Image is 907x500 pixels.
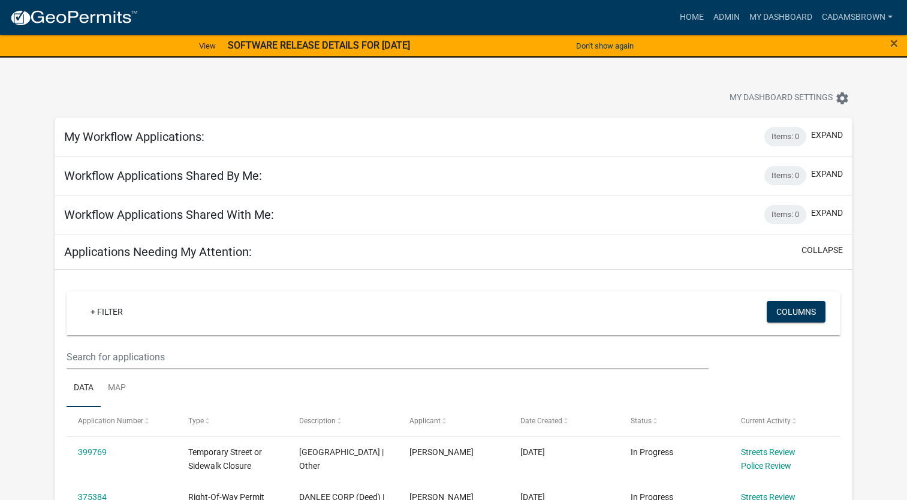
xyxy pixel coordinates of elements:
[890,36,898,50] button: Close
[299,447,384,471] span: Indianola Public Library | Other
[188,447,262,471] span: Temporary Street or Sidewalk Closure
[64,245,252,259] h5: Applications Needing My Attention:
[81,301,132,323] a: + Filter
[67,345,709,369] input: Search for applications
[571,36,638,56] button: Don't show again
[745,6,817,29] a: My Dashboard
[520,447,545,457] span: 04/03/2025
[409,447,474,457] span: Jacy West
[811,168,843,180] button: expand
[811,207,843,219] button: expand
[811,129,843,141] button: expand
[619,407,730,436] datatable-header-cell: Status
[188,417,204,425] span: Type
[817,6,897,29] a: cadamsbrown
[78,447,107,457] a: 399769
[764,166,806,185] div: Items: 0
[767,301,825,323] button: Columns
[764,205,806,224] div: Items: 0
[631,447,673,457] span: In Progress
[177,407,287,436] datatable-header-cell: Type
[409,417,441,425] span: Applicant
[67,407,177,436] datatable-header-cell: Application Number
[78,417,143,425] span: Application Number
[228,40,410,51] strong: SOFTWARE RELEASE DETAILS FOR [DATE]
[508,407,619,436] datatable-header-cell: Date Created
[801,244,843,257] button: collapse
[520,417,562,425] span: Date Created
[890,35,898,52] span: ×
[835,91,849,106] i: settings
[709,6,745,29] a: Admin
[720,86,859,110] button: My Dashboard Settingssettings
[741,447,795,457] a: Streets Review
[67,369,101,408] a: Data
[299,417,336,425] span: Description
[631,417,652,425] span: Status
[64,129,204,144] h5: My Workflow Applications:
[730,91,833,106] span: My Dashboard Settings
[398,407,508,436] datatable-header-cell: Applicant
[675,6,709,29] a: Home
[764,127,806,146] div: Items: 0
[101,369,133,408] a: Map
[741,461,791,471] a: Police Review
[288,407,398,436] datatable-header-cell: Description
[741,417,791,425] span: Current Activity
[64,168,262,183] h5: Workflow Applications Shared By Me:
[730,407,840,436] datatable-header-cell: Current Activity
[194,36,221,56] a: View
[64,207,274,222] h5: Workflow Applications Shared With Me:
